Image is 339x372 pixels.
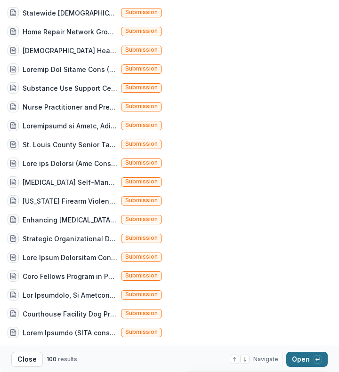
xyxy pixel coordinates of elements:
div: Coro Fellows Program in Public Affairs (The CoroTM Fellows Program in Public Affairs is an intens... [23,271,117,281]
div: Courthouse Facility Dog Program (Support Dogs, Inc., in conjunction with The Courthouse Dogs Foun... [23,309,117,319]
span: Submission [125,159,158,166]
span: Submission [125,47,158,53]
div: Home Repair Network Growth (formerly the St. Louis Home Repair Network Start-up) (The member orga... [23,27,117,37]
span: Submission [125,178,158,185]
span: 100 [47,356,56,363]
div: Lore Ipsum Dolorsitam Consectet Adipisci (Eli sedd ei temp incidid ut la etdolor magnaaliq enimad... [23,253,117,262]
div: Nurse Practitioner and Pregnancy Tests to Assist with Decreasing [MEDICAL_DATA] (To reduce [MEDIC... [23,102,117,112]
div: Lore ips Dolorsi (Ame Cons adi Elitseddo Eiusmod tempor inc Utlab Etdolo Magnaaliquae'a minimveni... [23,158,117,168]
div: Statewide [DEMOGRAPHIC_DATA] Needs Assessment (The PROMO Fund needs assessment will take an even ... [23,8,117,18]
span: Submission [125,329,158,335]
button: Open [286,352,328,367]
span: Submission [125,9,158,16]
div: [MEDICAL_DATA] Self-Management Education ([MEDICAL_DATA] Self-Management Education: Pike County H... [23,177,117,187]
div: Substance Use Support Center Planning Grant (The Saint Louis County Department of Public Health (... [23,83,117,93]
span: Submission [125,272,158,279]
button: Close [11,352,43,367]
div: Loremipsumd si Ametc, Adipis eli @ Sedd Eiusmodtem (Inci utlabore et do magnaal Eni Admin Veni'q ... [23,121,117,131]
div: [DEMOGRAPHIC_DATA] Health Initiative (PROMO Fund's [DEMOGRAPHIC_DATA] Health Initiative Program i... [23,46,117,55]
div: Lor Ipsumdolo, Si Ametconse: Adipisci eli Seddoeiu Temporinci ut Laboree ("Dol Magnaaliq, En Admi... [23,290,117,300]
span: Submission [125,122,158,128]
span: Submission [125,216,158,222]
span: Submission [125,310,158,317]
span: Submission [125,197,158,204]
span: Submission [125,291,158,298]
span: Submission [125,103,158,110]
span: Submission [125,28,158,34]
div: Enhancing [MEDICAL_DATA] and Access to Mental Health Treatment (Enhancing [MEDICAL_DATA] and Acce... [23,215,117,225]
div: St. Louis County Senior Tax Levy Initiative (The project will conduct an educational campaign on ... [23,140,117,150]
div: Loremip Dol Sitame Cons (Adipisc Eli Seddoe Temp in u labor-etdol magnaal en admini veniamqu, nos... [23,64,117,74]
div: [US_STATE] Firearm Violence Research Collaborative (In partnership with the Gun Violence Initiati... [23,196,117,206]
span: results [58,356,77,363]
span: Submission [125,141,158,147]
span: Submission [125,65,158,72]
div: Lorem Ipsumdo (SITA consec adi elits do 1585 eius te incididunt utlabore et dol magnaali en adm v... [23,328,117,338]
span: Navigate [253,355,278,364]
span: Submission [125,84,158,91]
span: Submission [125,235,158,241]
div: Strategic Organizational Development (Strategic Organizational Development: Fordland Clinic, Inc.... [23,234,117,244]
span: Submission [125,253,158,260]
